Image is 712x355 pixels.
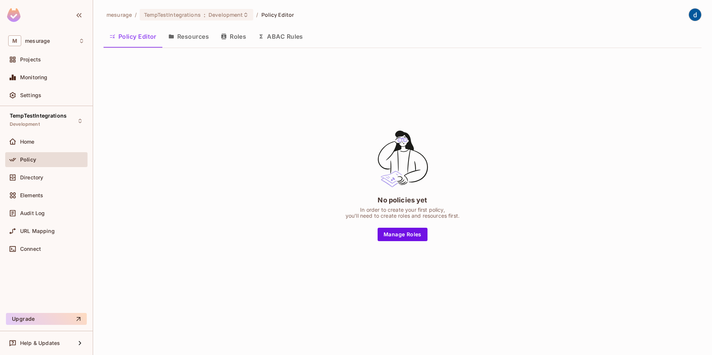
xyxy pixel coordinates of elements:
button: ABAC Rules [252,27,309,46]
li: / [256,11,258,18]
span: Workspace: mesurage [25,38,50,44]
span: Directory [20,175,43,180]
span: Audit Log [20,210,45,216]
span: Policy [20,157,36,163]
div: No policies yet [378,195,427,205]
li: / [135,11,137,18]
span: Development [209,11,243,18]
span: Policy Editor [261,11,294,18]
span: TempTestIntegrations [10,113,67,119]
span: Connect [20,246,41,252]
span: TempTestIntegrations [144,11,201,18]
button: Roles [215,27,252,46]
span: Elements [20,192,43,198]
span: : [203,12,206,18]
button: Resources [162,27,215,46]
span: Home [20,139,35,145]
span: Settings [20,92,41,98]
span: Help & Updates [20,340,60,346]
span: Development [10,121,40,127]
span: Projects [20,57,41,63]
span: M [8,35,21,46]
div: In order to create your first policy, you'll need to create roles and resources first. [346,207,460,219]
span: the active workspace [107,11,132,18]
span: URL Mapping [20,228,55,234]
button: Upgrade [6,313,87,325]
button: Policy Editor [104,27,162,46]
img: SReyMgAAAABJRU5ErkJggg== [7,8,20,22]
img: dev 911gcl [689,9,701,21]
button: Manage Roles [378,228,427,241]
span: Monitoring [20,74,48,80]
